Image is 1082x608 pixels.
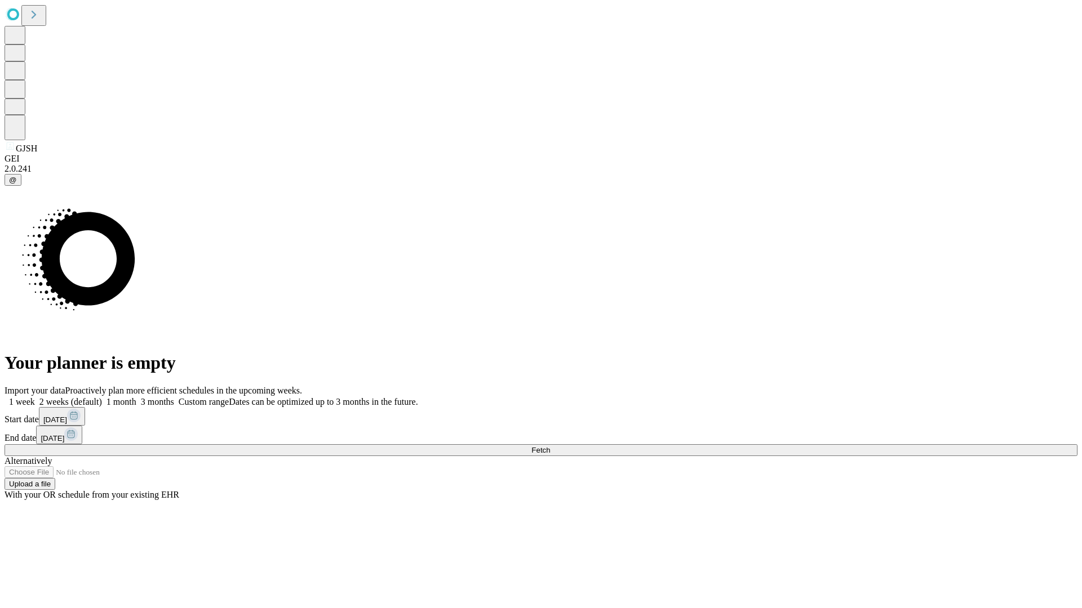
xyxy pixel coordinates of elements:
div: End date [5,426,1077,444]
span: [DATE] [43,415,67,424]
span: GJSH [16,144,37,153]
button: [DATE] [39,407,85,426]
div: 2.0.241 [5,164,1077,174]
button: Upload a file [5,478,55,490]
span: Import your data [5,386,65,395]
span: 2 weeks (default) [39,397,102,406]
button: Fetch [5,444,1077,456]
div: GEI [5,154,1077,164]
span: With your OR schedule from your existing EHR [5,490,179,499]
span: 3 months [141,397,174,406]
span: Custom range [179,397,229,406]
span: Proactively plan more efficient schedules in the upcoming weeks. [65,386,302,395]
span: 1 month [107,397,136,406]
span: Fetch [531,446,550,454]
span: Dates can be optimized up to 3 months in the future. [229,397,418,406]
span: [DATE] [41,434,64,442]
h1: Your planner is empty [5,352,1077,373]
div: Start date [5,407,1077,426]
span: 1 week [9,397,35,406]
button: @ [5,174,21,186]
span: Alternatively [5,456,52,466]
button: [DATE] [36,426,82,444]
span: @ [9,176,17,184]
